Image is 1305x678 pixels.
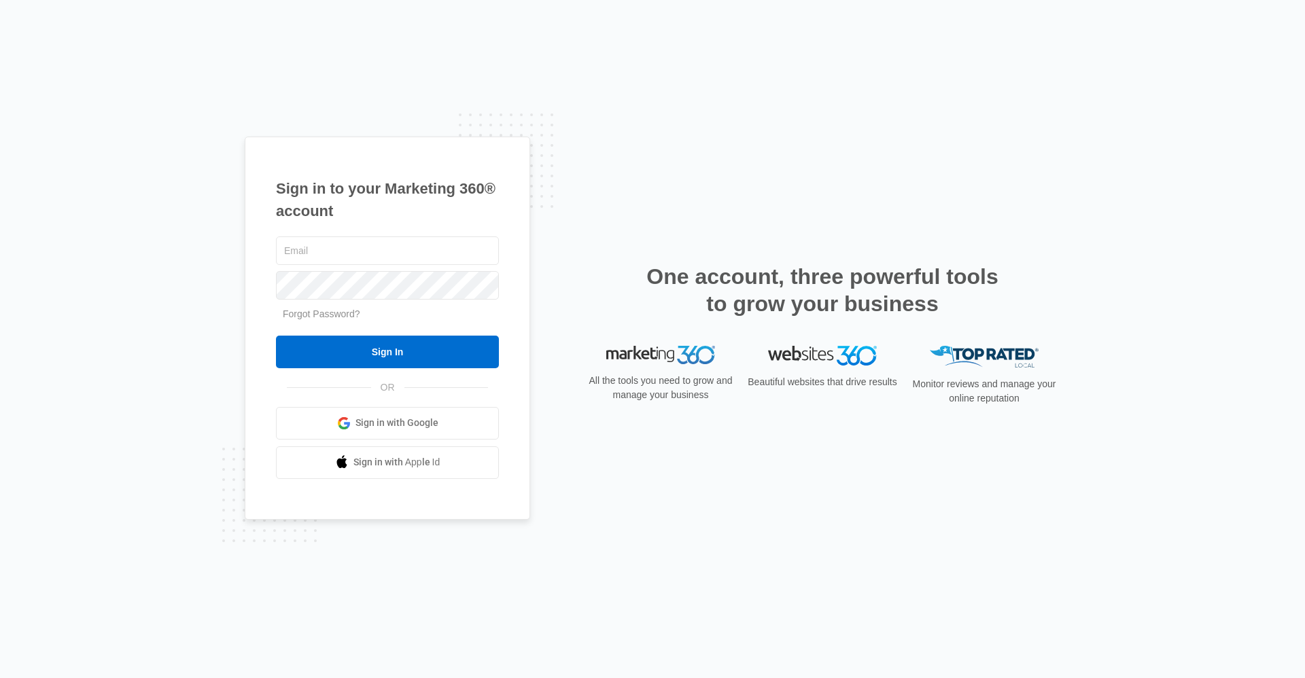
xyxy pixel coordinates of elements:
[276,446,499,479] a: Sign in with Apple Id
[606,346,715,365] img: Marketing 360
[930,346,1039,368] img: Top Rated Local
[355,416,438,430] span: Sign in with Google
[908,377,1060,406] p: Monitor reviews and manage your online reputation
[276,177,499,222] h1: Sign in to your Marketing 360® account
[283,308,360,319] a: Forgot Password?
[276,336,499,368] input: Sign In
[276,236,499,265] input: Email
[371,380,404,395] span: OR
[585,374,737,402] p: All the tools you need to grow and manage your business
[642,263,1003,317] h2: One account, three powerful tools to grow your business
[276,407,499,440] a: Sign in with Google
[353,455,440,469] span: Sign in with Apple Id
[746,375,899,389] p: Beautiful websites that drive results
[768,346,877,365] img: Websites 360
